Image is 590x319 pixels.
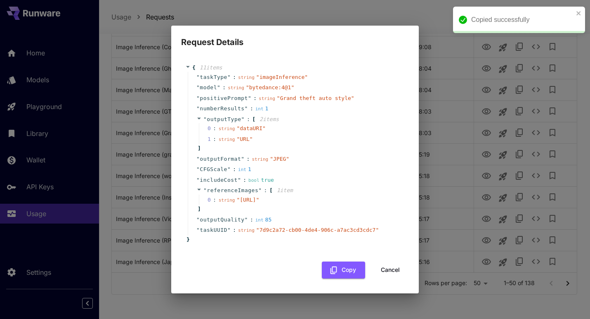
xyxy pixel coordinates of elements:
[207,116,241,122] span: outputType
[203,116,207,122] span: "
[236,125,265,131] span: " dataURI "
[241,116,245,122] span: "
[253,94,257,102] span: :
[241,156,244,162] span: "
[255,216,272,224] div: 85
[250,105,253,113] span: :
[200,176,238,184] span: includeCost
[245,105,248,112] span: "
[196,156,200,162] span: "
[207,187,258,193] span: referenceImages
[192,64,196,72] span: {
[245,217,248,223] span: "
[252,115,255,124] span: [
[256,227,379,233] span: " 7d9c2a72-cb00-4de4-906c-a7ac3cd3cdc7 "
[247,155,250,163] span: :
[200,155,241,163] span: outputFormat
[236,136,253,142] span: " URL "
[233,226,236,234] span: :
[252,157,268,162] span: string
[222,83,226,92] span: :
[208,135,219,143] span: 1
[255,217,264,223] span: int
[227,74,231,80] span: "
[260,116,279,122] span: 2 item s
[219,137,235,142] span: string
[270,156,289,162] span: " JPEG "
[269,186,273,195] span: [
[208,124,219,133] span: 0
[277,187,293,193] span: 1 item
[196,95,200,101] span: "
[264,186,267,195] span: :
[250,216,253,224] span: :
[238,167,246,172] span: int
[238,165,251,174] div: 1
[238,228,255,233] span: string
[233,165,236,174] span: :
[196,227,200,233] span: "
[200,73,227,81] span: taskType
[200,64,222,71] span: 11 item s
[196,84,200,90] span: "
[200,105,244,113] span: numberResults
[213,135,216,143] div: :
[248,95,251,101] span: "
[196,105,200,112] span: "
[248,178,260,183] span: bool
[213,196,216,204] div: :
[576,10,582,17] button: close
[259,96,275,101] span: string
[255,105,269,113] div: 1
[200,94,248,102] span: positivePrompt
[233,73,236,81] span: :
[258,187,262,193] span: "
[277,95,354,101] span: " Grand theft auto style "
[208,196,219,204] span: 0
[471,15,573,25] div: Copied successfully
[200,216,244,224] span: outputQuality
[256,74,308,80] span: " imageInference "
[217,84,220,90] span: "
[196,205,201,213] span: ]
[196,166,200,172] span: "
[228,85,244,90] span: string
[200,165,227,174] span: CFGScale
[196,74,200,80] span: "
[238,177,241,183] span: "
[196,217,200,223] span: "
[171,26,419,49] h2: Request Details
[196,177,200,183] span: "
[247,115,250,124] span: :
[238,75,255,80] span: string
[372,262,409,279] button: Cancel
[203,187,207,193] span: "
[255,106,264,112] span: int
[236,197,259,203] span: " [URL] "
[227,227,231,233] span: "
[248,176,274,184] div: true
[243,176,246,184] span: :
[219,126,235,131] span: string
[322,262,365,279] button: Copy
[227,166,231,172] span: "
[185,236,190,244] span: }
[196,144,201,152] span: ]
[200,226,227,234] span: taskUUID
[219,198,235,203] span: string
[213,124,216,133] div: :
[200,83,217,92] span: model
[246,84,294,90] span: " bytedance:4@1 "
